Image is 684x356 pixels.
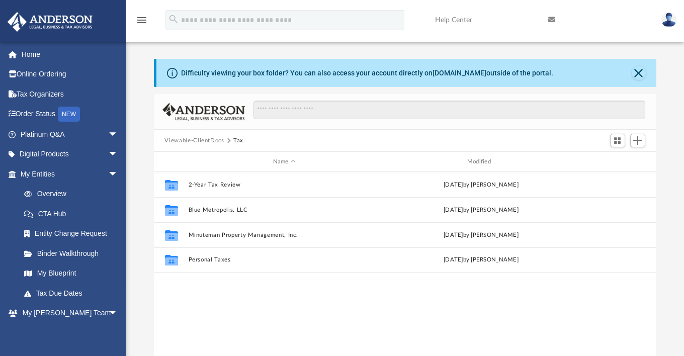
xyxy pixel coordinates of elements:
div: [DATE] by [PERSON_NAME] [385,255,577,264]
button: Add [630,134,645,148]
button: Tax [233,136,243,145]
button: Blue Metropolis, LLC [188,207,380,213]
button: Viewable-ClientDocs [164,136,224,145]
a: CTA Hub [14,204,133,224]
div: id [158,157,183,166]
span: arrow_drop_down [108,124,128,145]
div: id [581,157,652,166]
a: [DOMAIN_NAME] [433,69,486,77]
img: User Pic [661,13,676,27]
div: [DATE] by [PERSON_NAME] [385,181,577,190]
a: menu [136,19,148,26]
span: arrow_drop_down [108,144,128,165]
div: [DATE] by [PERSON_NAME] [385,206,577,215]
div: Modified [384,157,577,166]
button: 2-Year Tax Review [188,182,380,188]
button: Close [632,66,646,80]
input: Search files and folders [253,101,645,120]
button: Minuteman Property Management, Inc. [188,232,380,238]
a: Overview [14,184,133,204]
a: Order StatusNEW [7,104,133,125]
a: Entity Change Request [14,224,133,244]
a: My Entitiesarrow_drop_down [7,164,133,184]
a: Binder Walkthrough [14,243,133,263]
div: [DATE] by [PERSON_NAME] [385,231,577,240]
a: Online Ordering [7,64,133,84]
img: Anderson Advisors Platinum Portal [5,12,96,32]
div: Difficulty viewing your box folder? You can also access your account directly on outside of the p... [181,68,553,78]
i: menu [136,14,148,26]
a: Digital Productsarrow_drop_down [7,144,133,164]
button: Switch to Grid View [610,134,625,148]
a: My [PERSON_NAME] Teamarrow_drop_down [7,303,128,323]
button: Personal Taxes [188,256,380,263]
span: arrow_drop_down [108,164,128,185]
a: Home [7,44,133,64]
a: Tax Organizers [7,84,133,104]
span: arrow_drop_down [108,303,128,324]
a: Tax Due Dates [14,283,133,303]
a: Platinum Q&Aarrow_drop_down [7,124,133,144]
div: Name [188,157,380,166]
i: search [168,14,179,25]
a: My Blueprint [14,263,128,284]
div: NEW [58,107,80,122]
